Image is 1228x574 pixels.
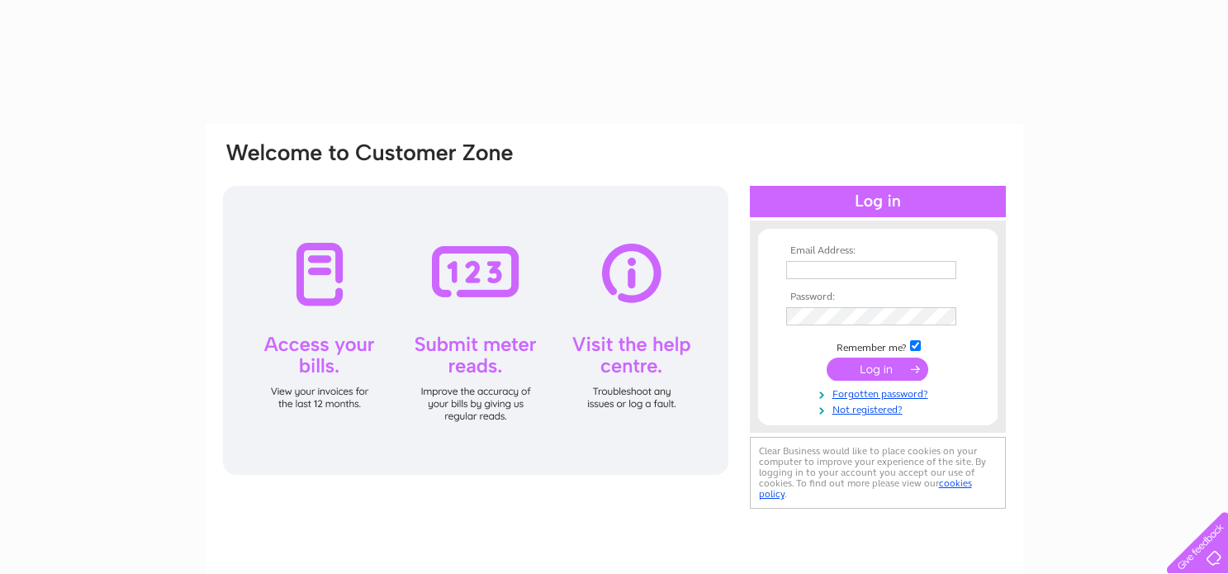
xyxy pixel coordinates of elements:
th: Password: [782,292,974,303]
a: cookies policy [759,477,972,500]
div: Clear Business would like to place cookies on your computer to improve your experience of the sit... [750,437,1006,509]
a: Forgotten password? [786,385,974,401]
td: Remember me? [782,338,974,354]
a: Not registered? [786,401,974,416]
input: Submit [827,358,928,381]
th: Email Address: [782,245,974,257]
